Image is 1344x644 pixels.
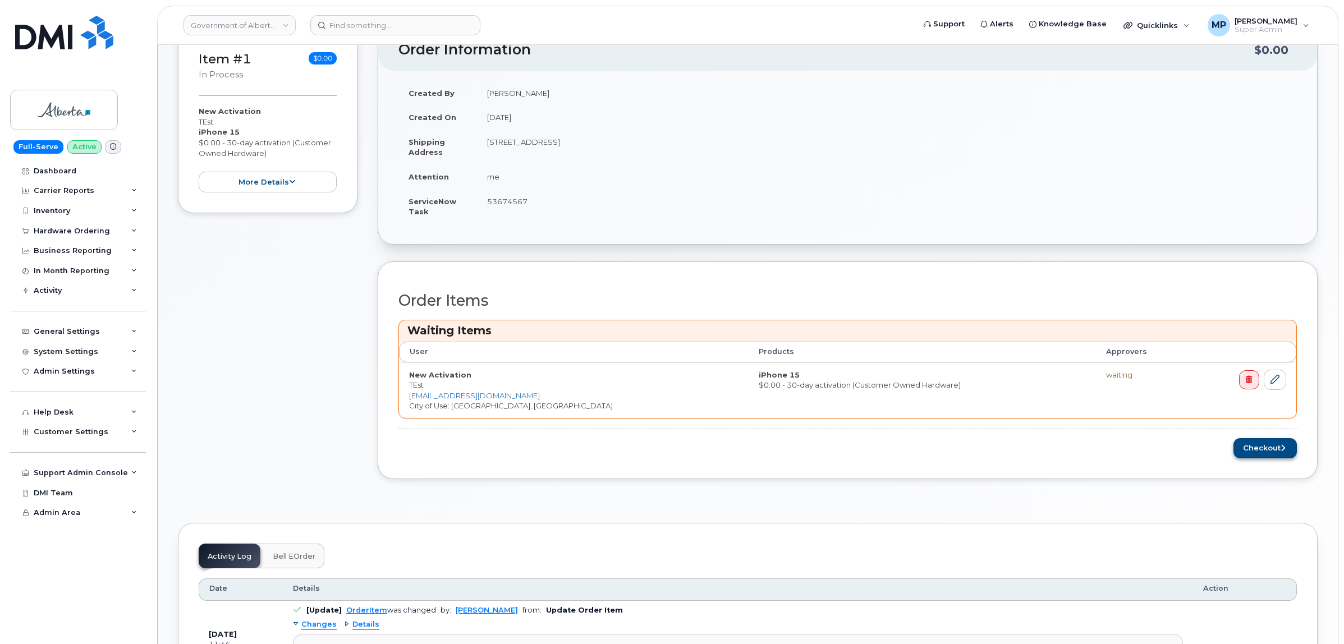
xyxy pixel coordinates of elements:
[184,15,296,35] a: Government of Alberta (GOA)
[399,342,749,362] th: User
[398,42,1254,58] h2: Order Information
[477,164,1297,189] td: me
[1039,19,1107,30] span: Knowledge Base
[759,370,800,379] strong: iPhone 15
[1212,19,1226,32] span: MP
[409,370,471,379] strong: New Activation
[916,13,973,35] a: Support
[477,189,1297,224] td: 53674567
[477,130,1297,164] td: [STREET_ADDRESS]
[309,52,337,65] span: $0.00
[1106,370,1181,380] div: waiting
[1254,39,1288,61] div: $0.00
[346,606,387,614] a: OrderItem
[199,51,251,67] a: Item #1
[199,172,337,192] button: more details
[352,619,379,630] span: Details
[973,13,1021,35] a: Alerts
[477,105,1297,130] td: [DATE]
[306,606,342,614] b: [Update]
[399,362,749,418] td: TEst City of Use: [GEOGRAPHIC_DATA], [GEOGRAPHIC_DATA]
[1235,16,1297,25] span: [PERSON_NAME]
[409,113,456,122] strong: Created On
[1235,25,1297,34] span: Super Admin
[522,606,542,614] span: from:
[477,81,1297,105] td: [PERSON_NAME]
[546,606,623,614] b: Update Order Item
[933,19,965,30] span: Support
[199,106,337,192] div: TEst $0.00 - 30-day activation (Customer Owned Hardware)
[456,606,518,614] a: [PERSON_NAME]
[1200,14,1317,36] div: Michael Partack
[409,197,456,217] strong: ServiceNow Task
[407,323,1288,338] h3: Waiting Items
[409,89,455,98] strong: Created By
[749,342,1096,362] th: Products
[199,127,240,136] strong: iPhone 15
[398,292,1297,309] h2: Order Items
[990,19,1013,30] span: Alerts
[293,583,320,594] span: Details
[273,552,315,561] span: Bell eOrder
[1137,21,1178,30] span: Quicklinks
[409,172,449,181] strong: Attention
[301,619,337,630] span: Changes
[441,606,451,614] span: by:
[199,70,243,80] small: in process
[409,137,445,157] strong: Shipping Address
[409,391,540,400] a: [EMAIL_ADDRESS][DOMAIN_NAME]
[1193,578,1297,601] th: Action
[1116,14,1198,36] div: Quicklinks
[209,583,227,594] span: Date
[310,15,480,35] input: Find something...
[749,362,1096,418] td: $0.00 - 30-day activation (Customer Owned Hardware)
[1021,13,1114,35] a: Knowledge Base
[1233,438,1297,459] button: Checkout
[209,630,237,638] b: [DATE]
[199,107,261,116] strong: New Activation
[1096,342,1191,362] th: Approvers
[346,606,436,614] div: was changed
